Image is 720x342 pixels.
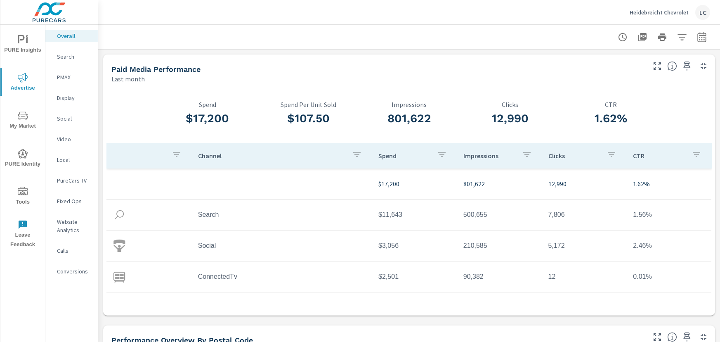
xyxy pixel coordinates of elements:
span: PURE Identity [3,149,42,169]
td: $11,643 [372,204,457,225]
button: "Export Report to PDF" [634,29,651,45]
p: Clicks [460,101,561,108]
p: Calls [57,247,91,255]
img: icon-social.svg [113,240,125,252]
span: Understand performance data by postal code. Individual postal codes can be selected and expanded ... [667,332,677,342]
p: Website Analytics [57,218,91,234]
button: Minimize Widget [697,59,710,73]
td: 500,655 [457,204,542,225]
td: 2.46% [626,235,711,256]
p: PMAX [57,73,91,81]
h3: 12,990 [460,112,561,126]
td: 0.01% [626,266,711,287]
p: Display [57,94,91,102]
p: PureCars TV [57,176,91,185]
span: My Market [3,111,42,131]
img: icon-search.svg [113,209,125,221]
p: 1.62% [633,179,705,189]
button: Apply Filters [674,29,690,45]
p: Conversions [57,267,91,275]
div: PureCars TV [45,174,98,187]
p: Spend [157,101,258,108]
div: Fixed Ops [45,195,98,207]
p: Impressions [359,101,460,108]
p: Social [57,114,91,123]
span: Tools [3,187,42,207]
div: Conversions [45,265,98,278]
td: Social [191,235,372,256]
h5: Paid Media Performance [111,65,201,74]
p: Clicks [548,152,600,160]
div: Calls [45,245,98,257]
div: nav menu [0,25,45,253]
td: $2,501 [372,266,457,287]
p: $17,200 [378,179,450,189]
p: CTR [560,101,661,108]
p: Channel [198,152,345,160]
span: Leave Feedback [3,220,42,249]
p: Video [57,135,91,143]
div: LC [695,5,710,20]
p: Search [57,52,91,61]
span: Advertise [3,73,42,93]
p: 12,990 [548,179,620,189]
div: PMAX [45,71,98,83]
div: Video [45,133,98,145]
p: Spend Per Unit Sold [258,101,359,108]
p: Heidebreicht Chevrolet [630,9,689,16]
h3: $17,200 [157,112,258,126]
td: $3,056 [372,235,457,256]
div: Local [45,154,98,166]
div: Display [45,92,98,104]
td: 5,172 [542,235,627,256]
td: 12 [542,266,627,287]
div: Website Analytics [45,216,98,236]
td: 1.56% [626,204,711,225]
img: icon-connectedtv.svg [113,271,125,283]
span: PURE Insights [3,35,42,55]
button: Select Date Range [694,29,710,45]
p: CTR [633,152,685,160]
p: Spend [378,152,430,160]
td: 7,806 [542,204,627,225]
button: Print Report [654,29,670,45]
button: Make Fullscreen [651,59,664,73]
p: Overall [57,32,91,40]
div: Overall [45,30,98,42]
p: Fixed Ops [57,197,91,205]
h3: 801,622 [359,112,460,126]
p: Last month [111,74,145,84]
p: Local [57,156,91,164]
span: Save this to your personalized report [680,59,694,73]
td: ConnectedTv [191,266,372,287]
span: Understand performance metrics over the selected time range. [667,61,677,71]
td: 90,382 [457,266,542,287]
p: Impressions [463,152,515,160]
div: Social [45,112,98,125]
h3: $107.50 [258,112,359,126]
div: Search [45,50,98,63]
h3: 1.62% [560,112,661,126]
td: 210,585 [457,235,542,256]
td: Search [191,204,372,225]
p: 801,622 [463,179,535,189]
